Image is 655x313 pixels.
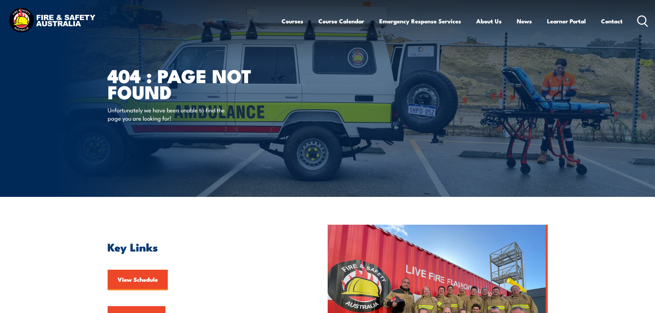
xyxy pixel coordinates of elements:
a: Contact [601,12,623,30]
a: About Us [476,12,502,30]
a: Learner Portal [547,12,586,30]
a: News [517,12,532,30]
h2: Key Links [108,242,296,251]
p: Unfortunately we have been unable to find the page you are looking for! [108,106,233,122]
a: Courses [282,12,303,30]
a: View Schedule [108,270,168,290]
a: Emergency Response Services [379,12,461,30]
h1: 404 : Page Not Found [108,67,277,99]
a: Course Calendar [318,12,364,30]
